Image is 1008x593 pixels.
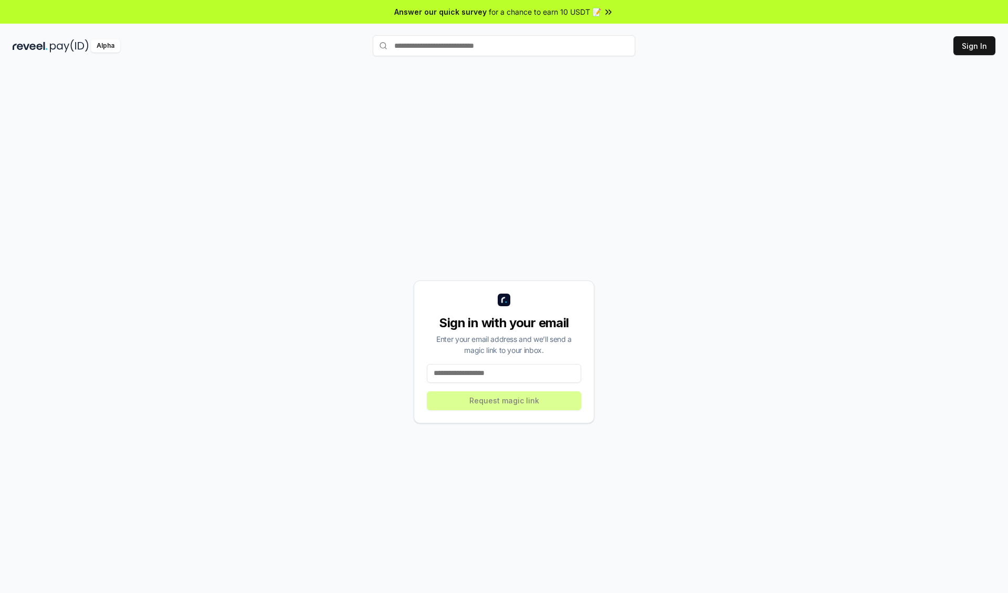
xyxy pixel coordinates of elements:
span: Answer our quick survey [394,6,487,17]
button: Sign In [953,36,995,55]
img: reveel_dark [13,39,48,53]
img: pay_id [50,39,89,53]
span: for a chance to earn 10 USDT 📝 [489,6,601,17]
div: Alpha [91,39,120,53]
img: logo_small [498,294,510,306]
div: Enter your email address and we’ll send a magic link to your inbox. [427,334,581,356]
div: Sign in with your email [427,315,581,331]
